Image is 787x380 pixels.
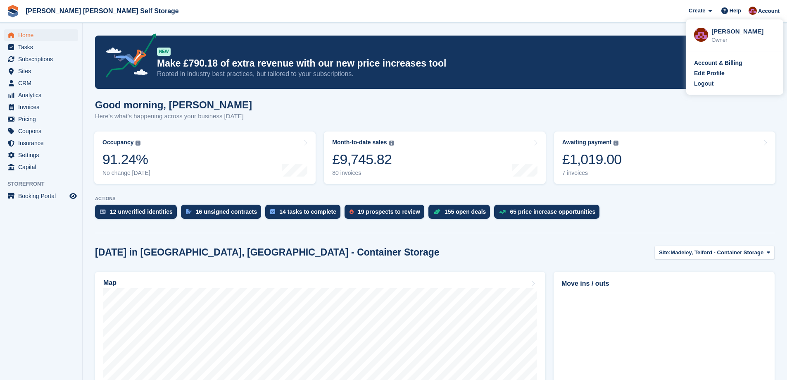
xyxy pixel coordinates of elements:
[4,65,78,77] a: menu
[428,205,494,223] a: 155 open deals
[18,89,68,101] span: Analytics
[4,77,78,89] a: menu
[694,79,775,88] a: Logout
[95,196,775,201] p: ACTIONS
[659,249,670,257] span: Site:
[4,53,78,65] a: menu
[554,131,775,184] a: Awaiting payment £1,019.00 7 invoices
[157,69,702,79] p: Rooted in industry best practices, but tailored to your subscriptions.
[18,161,68,173] span: Capital
[136,141,140,146] img: icon-info-grey-7440780725fd019a000dd9b08b2336e03edf1995a4989e88bcd33f0948082b44.svg
[7,5,19,17] img: stora-icon-8386f47178a22dfd0bd8f6a31ec36ba5ce8667c1dd55bd0f319d3a0aa187defe.svg
[4,125,78,137] a: menu
[562,170,622,177] div: 7 invoices
[68,191,78,201] a: Preview store
[18,41,68,53] span: Tasks
[694,69,725,78] div: Edit Profile
[265,205,345,223] a: 14 tasks to complete
[758,7,780,15] span: Account
[18,77,68,89] span: CRM
[95,112,252,121] p: Here's what's happening across your business [DATE]
[103,279,117,287] h2: Map
[711,36,775,44] div: Owner
[332,151,394,168] div: £9,745.82
[94,131,316,184] a: Occupancy 91.24% No change [DATE]
[358,208,420,215] div: 19 prospects to review
[196,208,257,215] div: 16 unsigned contracts
[694,69,775,78] a: Edit Profile
[95,247,440,258] h2: [DATE] in [GEOGRAPHIC_DATA], [GEOGRAPHIC_DATA] - Container Storage
[332,170,394,177] div: 80 invoices
[433,209,440,215] img: deal-1b604bf984904fb50ccaf53a9ad4b4a5d6e5aea283cecdc64d6e3604feb123c2.svg
[499,210,506,214] img: price_increase_opportunities-93ffe204e8149a01c8c9dc8f82e8f89637d9d84a8eef4429ea346261dce0b2c0.svg
[157,57,702,69] p: Make £790.18 of extra revenue with our new price increases tool
[102,170,150,177] div: No change [DATE]
[694,79,713,88] div: Logout
[110,208,173,215] div: 12 unverified identities
[102,139,133,146] div: Occupancy
[4,190,78,202] a: menu
[730,7,741,15] span: Help
[4,41,78,53] a: menu
[694,59,742,67] div: Account & Billing
[181,205,266,223] a: 16 unsigned contracts
[694,28,708,42] img: Ben Spickernell
[4,29,78,41] a: menu
[99,33,157,81] img: price-adjustments-announcement-icon-8257ccfd72463d97f412b2fc003d46551f7dbcb40ab6d574587a9cd5c0d94...
[4,161,78,173] a: menu
[562,151,622,168] div: £1,019.00
[18,113,68,125] span: Pricing
[157,48,171,56] div: NEW
[389,141,394,146] img: icon-info-grey-7440780725fd019a000dd9b08b2336e03edf1995a4989e88bcd33f0948082b44.svg
[18,149,68,161] span: Settings
[350,209,354,214] img: prospect-51fa495bee0391a8d652442698ab0144808aea92771e9ea1ae160a38d050c398.svg
[749,7,757,15] img: Ben Spickernell
[694,59,775,67] a: Account & Billing
[18,125,68,137] span: Coupons
[689,7,705,15] span: Create
[18,101,68,113] span: Invoices
[510,208,595,215] div: 65 price increase opportunities
[279,208,336,215] div: 14 tasks to complete
[4,137,78,149] a: menu
[7,180,82,188] span: Storefront
[711,27,775,34] div: [PERSON_NAME]
[18,53,68,65] span: Subscriptions
[102,151,150,168] div: 91.24%
[613,141,618,146] img: icon-info-grey-7440780725fd019a000dd9b08b2336e03edf1995a4989e88bcd33f0948082b44.svg
[22,4,182,18] a: [PERSON_NAME] [PERSON_NAME] Self Storage
[494,205,604,223] a: 65 price increase opportunities
[4,101,78,113] a: menu
[332,139,387,146] div: Month-to-date sales
[324,131,545,184] a: Month-to-date sales £9,745.82 80 invoices
[345,205,428,223] a: 19 prospects to review
[4,149,78,161] a: menu
[445,208,486,215] div: 155 open deals
[270,209,275,214] img: task-75834270c22a3079a89374b754ae025e5fb1db73e45f91037f5363f120a921f8.svg
[18,29,68,41] span: Home
[4,113,78,125] a: menu
[95,99,252,110] h1: Good morning, [PERSON_NAME]
[18,65,68,77] span: Sites
[562,139,612,146] div: Awaiting payment
[18,190,68,202] span: Booking Portal
[654,246,775,259] button: Site: Madeley, Telford - Container Storage
[670,249,763,257] span: Madeley, Telford - Container Storage
[18,137,68,149] span: Insurance
[4,89,78,101] a: menu
[95,205,181,223] a: 12 unverified identities
[100,209,106,214] img: verify_identity-adf6edd0f0f0b5bbfe63781bf79b02c33cf7c696d77639b501bdc392416b5a36.svg
[561,279,767,289] h2: Move ins / outs
[186,209,192,214] img: contract_signature_icon-13c848040528278c33f63329250d36e43548de30e8caae1d1a13099fd9432cc5.svg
